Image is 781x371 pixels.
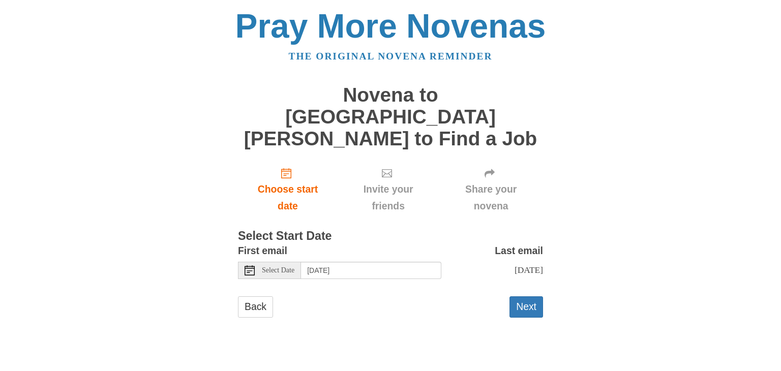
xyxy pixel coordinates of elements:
span: Share your novena [449,181,533,214]
span: Choose start date [248,181,327,214]
a: Pray More Novenas [235,7,546,45]
label: Last email [495,242,543,259]
a: Choose start date [238,160,338,220]
span: Invite your friends [348,181,429,214]
label: First email [238,242,287,259]
h3: Select Start Date [238,230,543,243]
span: Select Date [262,267,294,274]
div: Click "Next" to confirm your start date first. [439,160,543,220]
a: The original novena reminder [289,51,493,61]
button: Next [509,296,543,317]
div: Click "Next" to confirm your start date first. [338,160,439,220]
a: Back [238,296,273,317]
span: [DATE] [515,265,543,275]
h1: Novena to [GEOGRAPHIC_DATA][PERSON_NAME] to Find a Job [238,84,543,149]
